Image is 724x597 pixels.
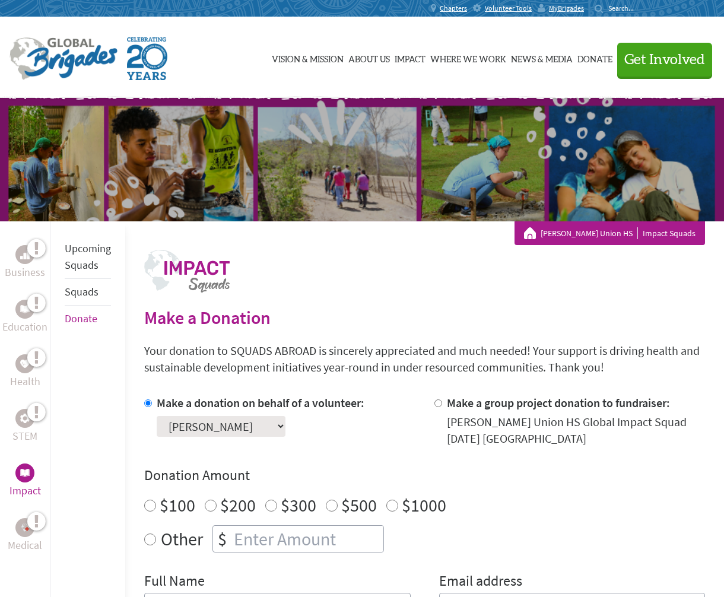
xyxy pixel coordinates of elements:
[524,227,696,239] div: Impact Squads
[430,28,506,87] a: Where We Work
[127,37,167,80] img: Global Brigades Celebrating 20 Years
[15,463,34,482] div: Impact
[577,28,612,87] a: Donate
[12,409,37,444] a: STEMSTEM
[8,518,42,554] a: MedicalMedical
[144,250,230,293] img: logo-impact.png
[9,482,41,499] p: Impact
[402,494,446,516] label: $1000
[65,312,97,325] a: Donate
[541,227,638,239] a: [PERSON_NAME] Union HS
[608,4,642,12] input: Search...
[65,242,111,272] a: Upcoming Squads
[160,494,195,516] label: $100
[9,463,41,499] a: ImpactImpact
[20,305,30,313] img: Education
[272,28,344,87] a: Vision & Mission
[20,360,30,367] img: Health
[20,414,30,423] img: STEM
[5,264,45,281] p: Business
[20,250,30,259] img: Business
[15,354,34,373] div: Health
[447,395,670,410] label: Make a group project donation to fundraiser:
[157,395,364,410] label: Make a donation on behalf of a volunteer:
[65,279,111,306] li: Squads
[15,245,34,264] div: Business
[15,518,34,537] div: Medical
[144,466,705,485] h4: Donation Amount
[8,537,42,554] p: Medical
[20,469,30,477] img: Impact
[624,53,705,67] span: Get Involved
[281,494,316,516] label: $300
[10,354,40,390] a: HealthHealth
[440,4,467,13] span: Chapters
[144,571,205,593] label: Full Name
[447,414,706,447] div: [PERSON_NAME] Union HS Global Impact Squad [DATE] [GEOGRAPHIC_DATA]
[144,342,705,376] p: Your donation to SQUADS ABROAD is sincerely appreciated and much needed! Your support is driving ...
[485,4,532,13] span: Volunteer Tools
[15,409,34,428] div: STEM
[439,571,522,593] label: Email address
[9,37,118,80] img: Global Brigades Logo
[549,4,584,13] span: MyBrigades
[65,285,99,298] a: Squads
[161,525,203,552] label: Other
[348,28,390,87] a: About Us
[341,494,377,516] label: $500
[65,236,111,279] li: Upcoming Squads
[231,526,383,552] input: Enter Amount
[395,28,425,87] a: Impact
[213,526,231,552] div: $
[220,494,256,516] label: $200
[65,306,111,332] li: Donate
[2,300,47,335] a: EducationEducation
[20,523,30,532] img: Medical
[5,245,45,281] a: BusinessBusiness
[144,307,705,328] h2: Make a Donation
[12,428,37,444] p: STEM
[15,300,34,319] div: Education
[10,373,40,390] p: Health
[511,28,573,87] a: News & Media
[617,43,712,77] button: Get Involved
[2,319,47,335] p: Education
